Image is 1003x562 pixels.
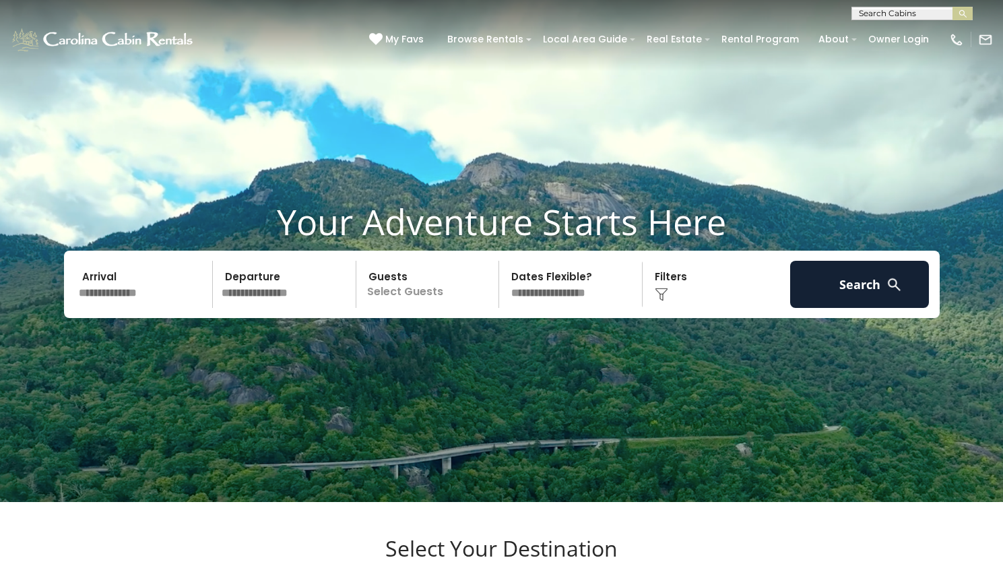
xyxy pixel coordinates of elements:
[886,276,903,293] img: search-regular-white.png
[978,32,993,47] img: mail-regular-white.png
[812,29,855,50] a: About
[441,29,530,50] a: Browse Rentals
[862,29,936,50] a: Owner Login
[790,261,930,308] button: Search
[10,201,993,243] h1: Your Adventure Starts Here
[536,29,634,50] a: Local Area Guide
[10,26,197,53] img: White-1-1-2.png
[640,29,709,50] a: Real Estate
[385,32,424,46] span: My Favs
[369,32,427,47] a: My Favs
[949,32,964,47] img: phone-regular-white.png
[715,29,806,50] a: Rental Program
[360,261,499,308] p: Select Guests
[655,288,668,301] img: filter--v1.png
